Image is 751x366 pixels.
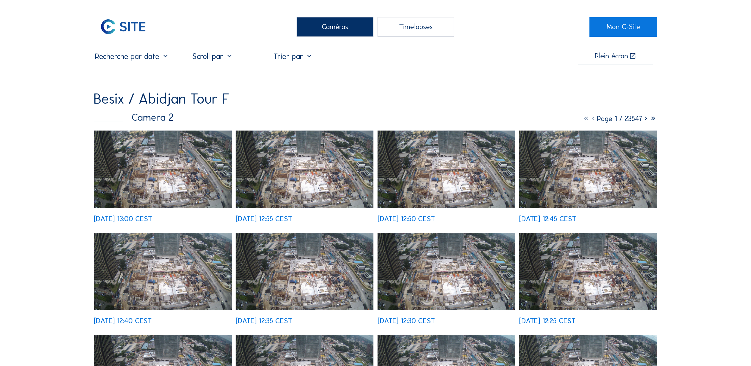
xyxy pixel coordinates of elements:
[94,51,170,61] input: Recherche par date 󰅀
[94,318,152,325] div: [DATE] 12:40 CEST
[597,114,643,123] span: Page 1 / 23547
[519,131,657,208] img: image_53536130
[236,318,292,325] div: [DATE] 12:35 CEST
[94,112,174,123] div: Camera 2
[236,131,373,208] img: image_53536305
[94,233,232,311] img: image_53535883
[519,215,576,223] div: [DATE] 12:45 CEST
[378,215,435,223] div: [DATE] 12:50 CEST
[595,53,628,60] div: Plein écran
[589,17,657,37] a: Mon C-Site
[94,17,161,37] a: C-SITE Logo
[236,233,373,311] img: image_53535756
[236,215,292,223] div: [DATE] 12:55 CEST
[378,131,515,208] img: image_53536221
[378,318,435,325] div: [DATE] 12:30 CEST
[378,17,454,37] div: Timelapses
[94,92,229,106] div: Besix / Abidjan Tour F
[519,233,657,311] img: image_53535572
[378,233,515,311] img: image_53535672
[297,17,373,37] div: Caméras
[94,17,153,37] img: C-SITE Logo
[519,318,576,325] div: [DATE] 12:25 CEST
[94,215,152,223] div: [DATE] 13:00 CEST
[94,131,232,208] img: image_53536551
